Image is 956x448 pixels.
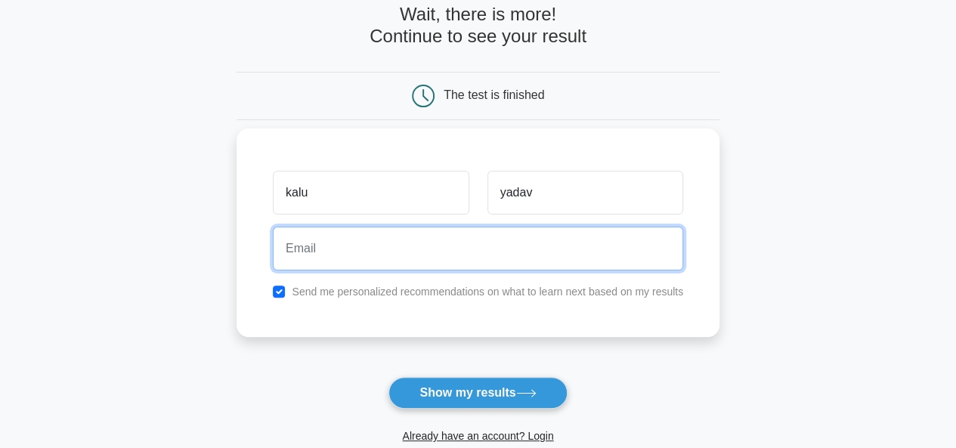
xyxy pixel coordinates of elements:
[273,171,469,215] input: First name
[388,377,567,409] button: Show my results
[273,227,683,270] input: Email
[487,171,683,215] input: Last name
[444,88,544,101] div: The test is finished
[237,4,719,48] h4: Wait, there is more! Continue to see your result
[402,430,553,442] a: Already have an account? Login
[292,286,683,298] label: Send me personalized recommendations on what to learn next based on my results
